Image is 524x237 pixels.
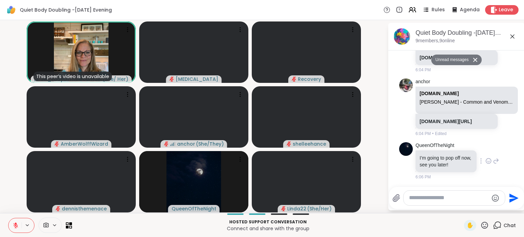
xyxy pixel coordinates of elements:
button: Unread messages [431,55,470,65]
span: dennisthemenace [62,205,107,212]
span: Rules [432,6,445,13]
span: Edited [435,131,447,137]
a: Attachment [420,91,459,96]
span: shelleehance [293,140,326,147]
a: [DOMAIN_NAME][URL] [420,55,472,60]
a: QueenOfTheNight [416,142,454,149]
span: 6:06 PM [416,174,431,180]
span: audio-muted [292,77,296,82]
img: ShareWell Logomark [5,4,17,16]
span: QueenOfTheNight [172,205,216,212]
span: audio-muted [164,142,169,146]
span: Linda22 [287,205,306,212]
span: Recovery [298,76,321,83]
span: Chat [504,222,516,229]
span: 6:04 PM [416,67,431,73]
div: Quiet Body Doubling -[DATE] Evening, [DATE] [416,29,519,37]
img: https://sharewell-space-live.sfo3.digitaloceanspaces.com/user-generated/bd698b57-9748-437a-a102-e... [399,78,413,92]
textarea: Type your message [409,194,489,202]
span: audio-muted [281,206,286,211]
p: Connect and share with the group [76,225,460,232]
img: https://sharewell-space-live.sfo3.digitaloceanspaces.com/user-generated/d7277878-0de6-43a2-a937-4... [399,142,413,156]
img: QueenOfTheNight [166,151,221,212]
span: • [432,131,434,137]
a: [DOMAIN_NAME][URL] [420,119,472,124]
p: Hosted support conversation [76,219,460,225]
span: audio-muted [56,206,60,211]
span: 6:04 PM [416,131,431,137]
p: I’m going to pop off now, see you later! [420,154,472,168]
span: audio-muted [170,77,174,82]
button: Send [505,190,521,206]
span: audio-muted [55,142,59,146]
img: Quiet Body Doubling -Monday Evening, Sep 08 [394,28,410,45]
span: Leave [499,6,513,13]
button: Emoji picker [491,194,499,202]
div: This peer’s video is unavailable [33,72,112,81]
img: Jill_LadyOfTheMountain [54,21,108,83]
span: AmberWolffWizard [61,140,108,147]
span: Agenda [460,6,480,13]
div: [PERSON_NAME] - Common and Venomous Snakes of [GEOGRAPHIC_DATA], [US_STATE] [420,99,514,105]
span: Quiet Body Doubling -[DATE] Evening [20,6,112,13]
span: ✋ [467,221,474,229]
span: ( She/They ) [196,140,224,147]
span: [MEDICAL_DATA] [176,76,218,83]
span: ( She/Her ) [307,205,332,212]
span: anchor [177,140,195,147]
p: 9 members, 9 online [416,38,455,44]
a: anchor [416,78,430,85]
span: ( She/ Her ) [102,76,128,83]
span: audio-muted [287,142,291,146]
